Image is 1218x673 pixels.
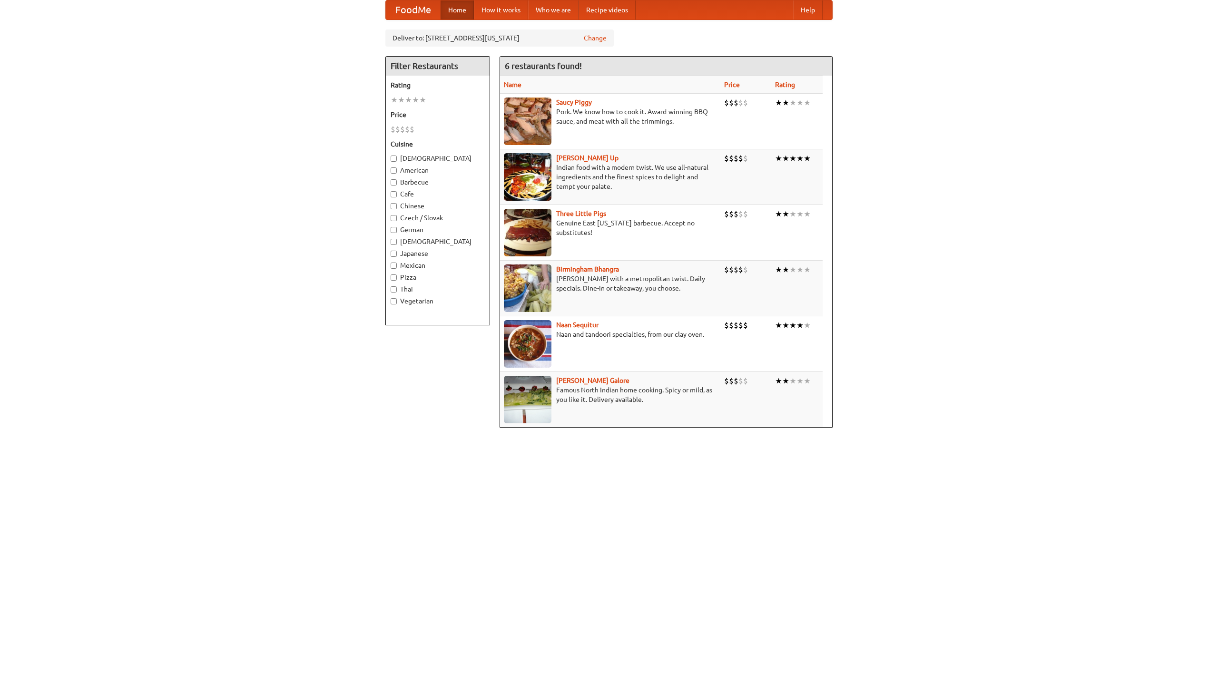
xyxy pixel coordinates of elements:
[391,251,397,257] input: Japanese
[556,154,619,162] a: [PERSON_NAME] Up
[775,320,782,331] li: ★
[391,215,397,221] input: Czech / Slovak
[391,166,485,175] label: American
[743,320,748,331] li: $
[391,156,397,162] input: [DEMOGRAPHIC_DATA]
[796,376,804,386] li: ★
[556,210,606,217] a: Three Little Pigs
[504,209,551,256] img: littlepigs.jpg
[391,296,485,306] label: Vegetarian
[789,209,796,219] li: ★
[734,209,738,219] li: $
[395,124,400,135] li: $
[738,209,743,219] li: $
[724,376,729,386] li: $
[775,376,782,386] li: ★
[804,153,811,164] li: ★
[734,98,738,108] li: $
[504,274,717,293] p: [PERSON_NAME] with a metropolitan twist. Daily specials. Dine-in or takeaway, you choose.
[782,264,789,275] li: ★
[729,98,734,108] li: $
[410,124,414,135] li: $
[504,153,551,201] img: curryup.jpg
[391,203,397,209] input: Chinese
[528,0,579,20] a: Who we are
[724,209,729,219] li: $
[391,239,397,245] input: [DEMOGRAPHIC_DATA]
[556,321,599,329] a: Naan Sequitur
[734,264,738,275] li: $
[504,107,717,126] p: Pork. We know how to cook it. Award-winning BBQ sauce, and meat with all the trimmings.
[504,320,551,368] img: naansequitur.jpg
[391,237,485,246] label: [DEMOGRAPHIC_DATA]
[789,98,796,108] li: ★
[556,377,629,384] a: [PERSON_NAME] Galore
[391,263,397,269] input: Mexican
[386,0,441,20] a: FoodMe
[789,264,796,275] li: ★
[743,264,748,275] li: $
[804,209,811,219] li: ★
[504,385,717,404] p: Famous North Indian home cooking. Spicy or mild, as you like it. Delivery available.
[391,80,485,90] h5: Rating
[504,264,551,312] img: bhangra.jpg
[743,98,748,108] li: $
[743,376,748,386] li: $
[724,81,740,88] a: Price
[504,218,717,237] p: Genuine East [US_STATE] barbecue. Accept no substitutes!
[504,81,521,88] a: Name
[391,225,485,234] label: German
[391,95,398,105] li: ★
[441,0,474,20] a: Home
[504,330,717,339] p: Naan and tandoori specialties, from our clay oven.
[504,376,551,423] img: currygalore.jpg
[391,201,485,211] label: Chinese
[789,320,796,331] li: ★
[391,227,397,233] input: German
[738,320,743,331] li: $
[804,98,811,108] li: ★
[405,124,410,135] li: $
[775,98,782,108] li: ★
[804,320,811,331] li: ★
[729,376,734,386] li: $
[789,153,796,164] li: ★
[391,273,485,282] label: Pizza
[385,29,614,47] div: Deliver to: [STREET_ADDRESS][US_STATE]
[391,261,485,270] label: Mexican
[419,95,426,105] li: ★
[782,320,789,331] li: ★
[738,376,743,386] li: $
[738,264,743,275] li: $
[724,98,729,108] li: $
[789,376,796,386] li: ★
[579,0,636,20] a: Recipe videos
[729,320,734,331] li: $
[391,213,485,223] label: Czech / Slovak
[391,177,485,187] label: Barbecue
[782,209,789,219] li: ★
[729,209,734,219] li: $
[724,264,729,275] li: $
[391,167,397,174] input: American
[391,298,397,304] input: Vegetarian
[775,209,782,219] li: ★
[775,81,795,88] a: Rating
[391,189,485,199] label: Cafe
[738,98,743,108] li: $
[556,98,592,106] a: Saucy Piggy
[391,274,397,281] input: Pizza
[729,153,734,164] li: $
[734,153,738,164] li: $
[743,209,748,219] li: $
[584,33,607,43] a: Change
[412,95,419,105] li: ★
[782,153,789,164] li: ★
[775,264,782,275] li: ★
[775,153,782,164] li: ★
